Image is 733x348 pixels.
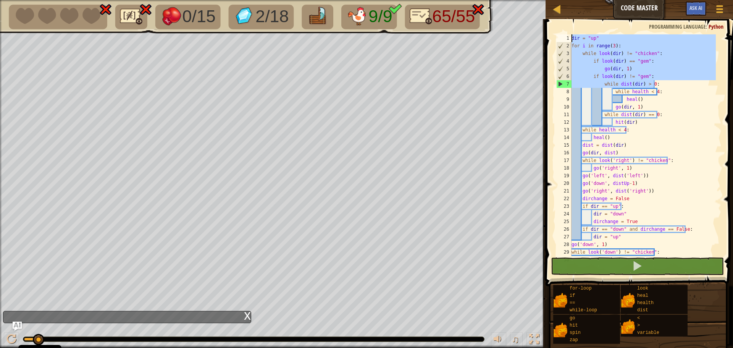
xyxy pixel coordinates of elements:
[526,332,542,348] button: Toggle fullscreen
[637,293,648,298] span: heal
[553,293,568,308] img: portrait.png
[556,157,572,164] div: 17
[570,316,575,321] span: go
[255,7,289,26] span: 2/18
[553,323,568,337] img: portrait.png
[556,103,572,111] div: 10
[557,42,572,50] div: 2
[637,323,640,328] span: >
[556,241,572,248] div: 28
[341,5,397,29] li: Friends must survive.
[556,218,572,225] div: 25
[556,111,572,118] div: 11
[9,5,107,29] li: Your hero must survive.
[228,5,294,29] li: Collect the gems.
[709,23,723,30] span: Python
[491,332,506,348] button: Adjust volume
[556,256,572,264] div: 30
[637,286,648,291] span: look
[621,293,635,308] img: portrait.png
[4,332,19,348] button: Ctrl + P: Play
[557,57,572,65] div: 4
[155,5,221,29] li: Defeat the enemies.
[556,225,572,233] div: 26
[706,23,709,30] span: :
[556,187,572,195] div: 21
[405,5,480,29] li: Only 55 lines of code
[649,23,706,30] span: Programming language
[13,322,22,331] button: Ask AI
[689,4,702,11] span: Ask AI
[556,95,572,103] div: 9
[637,308,648,313] span: dist
[637,316,640,321] span: <
[686,2,706,16] button: Ask AI
[637,330,659,335] span: variable
[557,65,572,73] div: 5
[556,248,572,256] div: 29
[556,134,572,141] div: 14
[556,34,572,42] div: 1
[556,118,572,126] div: 12
[556,172,572,180] div: 19
[556,164,572,172] div: 18
[556,233,572,241] div: 27
[570,308,597,313] span: while-loop
[556,202,572,210] div: 23
[556,210,572,218] div: 24
[570,286,592,291] span: for-loop
[512,333,519,345] span: ♫
[556,126,572,134] div: 13
[570,293,575,298] span: if
[556,141,572,149] div: 15
[556,149,572,157] div: 16
[182,7,216,26] span: 0/15
[570,300,575,306] span: ==
[115,5,147,29] li: No code problems.
[570,323,578,328] span: hit
[510,332,523,348] button: ♫
[368,7,392,26] span: 9/9
[302,5,333,29] li: Go to the raft.
[556,180,572,187] div: 20
[557,73,572,80] div: 6
[710,2,729,19] button: Show game menu
[557,50,572,57] div: 3
[557,80,572,88] div: 7
[244,311,251,319] div: x
[621,319,635,334] img: portrait.png
[637,300,654,306] span: health
[556,88,572,95] div: 8
[556,195,572,202] div: 22
[570,330,581,335] span: spin
[551,257,724,275] button: Shift+Enter: Run current code.
[432,7,475,26] span: 65/55
[570,337,578,343] span: zap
